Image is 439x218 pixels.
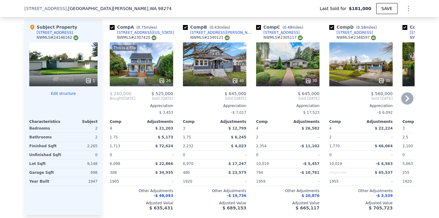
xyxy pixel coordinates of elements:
div: 1920 [183,177,213,186]
a: [STREET_ADDRESS] [329,30,373,35]
span: $ 26,582 [302,126,319,130]
div: 26 [159,78,171,84]
span: 0.43 [211,25,219,30]
span: , WA 98274 [148,6,172,11]
span: $ 665,117 [296,205,319,210]
span: $ 5,173 [158,135,173,139]
span: -$ 7,017 [231,110,246,115]
span: ( miles) [354,25,379,30]
div: Appreciation [183,103,246,108]
span: -$ 11,102 [300,144,319,148]
div: 1955 [329,177,360,186]
div: - [216,151,246,159]
button: Edit structure [29,91,98,96]
div: 1959 [256,177,287,186]
div: - [362,133,393,141]
div: Comp C [256,24,306,30]
div: [DATE] [110,96,135,101]
span: $ 645,000 [298,91,319,96]
span: $ 66,064 [375,144,393,148]
div: Adjusted Value [329,201,393,205]
span: 4 [110,126,112,130]
div: Appreciation [110,103,173,108]
span: $ 4,023 [231,144,246,148]
span: 0 [183,153,185,157]
span: ( miles) [207,25,233,30]
div: Comp [183,119,215,124]
div: 1.75 [110,133,140,141]
div: [STREET_ADDRESS] [37,30,73,35]
span: 2,100 [402,144,413,148]
div: Other Adjustments [110,188,173,193]
div: 40 [232,78,244,84]
span: -$ 19,736 [227,194,246,198]
div: 2.5 [402,133,433,141]
span: 3 [402,126,405,130]
span: $ 20,876 [302,194,319,198]
span: -$ 3,539 [376,194,393,198]
div: 35 [378,78,390,84]
div: Adjusted Value [183,201,246,205]
span: 5,663 [402,162,413,166]
div: Lot Sqft [29,159,62,168]
div: Bedrooms [29,124,62,133]
span: $ 22,866 [155,162,173,166]
span: 3 [183,126,185,130]
img: NWMLS Logo [152,35,156,40]
span: Sold [DATE] [135,96,173,101]
div: 1905 [110,177,140,186]
div: Comp A [110,24,159,30]
div: - [143,177,173,186]
span: $ 3,453 [159,110,173,115]
div: 2 [65,124,98,133]
span: $ 17,247 [228,162,246,166]
div: Adjustments [141,119,173,124]
div: - [362,151,393,159]
div: [STREET_ADDRESS] [263,30,300,35]
div: NWMLS # 2348597 [337,35,376,40]
div: 1 [85,78,95,84]
div: Finished Sqft [29,142,62,150]
a: [STREET_ADDRESS][US_STATE] [110,30,174,35]
span: $ 689,153 [223,205,246,210]
div: Comp [402,119,434,124]
div: Characteristics [29,119,63,124]
div: - [143,151,173,159]
div: [STREET_ADDRESS] [337,30,373,35]
span: 0.58 [358,25,366,30]
span: 6,970 [183,162,193,166]
span: 10,019 [256,162,269,166]
div: Adjusted Value [256,201,319,205]
span: $ 22,224 [375,126,393,130]
span: [STREET_ADDRESS] [24,5,67,12]
div: [STREET_ADDRESS][US_STATE] [117,30,174,35]
div: 1947 [65,177,98,186]
span: 6,098 [110,162,120,166]
span: $ 65,537 [375,170,393,175]
div: Comp D [329,24,379,30]
span: -$ 10,781 [300,170,319,175]
span: 0 [256,153,259,157]
div: Appreciation [329,103,393,108]
span: 794 [256,170,263,175]
div: NWMLS # 2305117 [263,35,303,40]
span: 0.49 [284,25,292,30]
div: 698 [65,168,98,177]
div: 2,265 [65,142,98,150]
div: Subject [63,119,98,124]
div: Subject Property [29,24,77,30]
span: $ 23,575 [228,170,246,175]
div: Unfinished Sqft [29,151,62,159]
span: , [GEOGRAPHIC_DATA][PERSON_NAME] [67,5,172,12]
span: 255 [402,170,409,175]
span: $ 560,000 [371,91,393,96]
div: Comp [329,119,361,124]
span: 0 [329,153,332,157]
span: -$ 48,093 [154,194,173,198]
div: Adjusted Value [110,201,173,205]
div: NWMLS # 2307420 [117,35,156,40]
span: $ 17,523 [303,110,319,115]
div: Other Adjustments [183,188,246,193]
span: 0 [402,153,405,157]
span: $ 260,000 [110,91,131,96]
